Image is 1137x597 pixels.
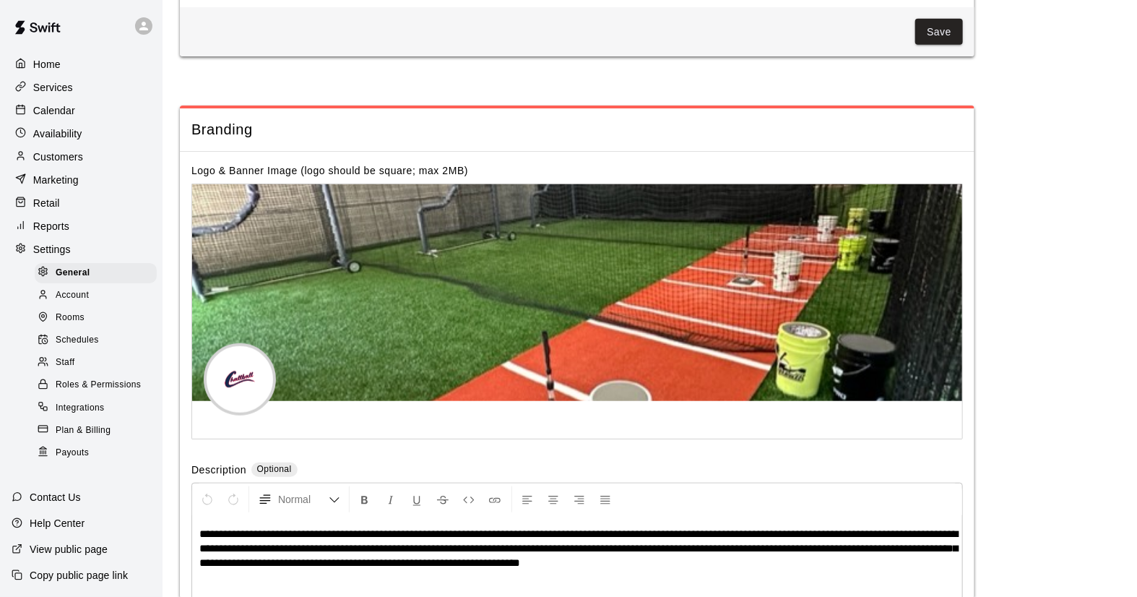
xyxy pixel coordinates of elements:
a: Schedules [35,330,163,352]
div: Payouts [35,443,157,463]
button: Justify Align [593,486,618,512]
div: General [35,263,157,283]
span: Plan & Billing [56,424,111,438]
span: Payouts [56,446,89,460]
p: Retail [33,196,60,210]
p: Copy public page link [30,568,128,583]
button: Save [915,19,963,46]
a: Staff [35,352,163,374]
span: Schedules [56,333,99,348]
button: Insert Link [483,486,507,512]
button: Format Strikethrough [431,486,455,512]
a: Services [12,77,151,98]
p: Help Center [30,516,85,531]
label: Logo & Banner Image (logo should be square; max 2MB) [191,165,468,176]
span: Branding [191,120,963,139]
a: General [35,262,163,284]
p: Reports [33,219,69,233]
span: Integrations [56,401,105,416]
div: Rooms [35,308,157,328]
p: Calendar [33,103,75,118]
a: Payouts [35,442,163,464]
button: Undo [195,486,220,512]
span: General [56,266,90,280]
label: Description [191,463,246,479]
div: Account [35,285,157,306]
div: Roles & Permissions [35,375,157,395]
a: Availability [12,123,151,145]
a: Plan & Billing [35,419,163,442]
p: Contact Us [30,490,81,504]
p: Availability [33,126,82,141]
a: Reports [12,215,151,237]
button: Redo [221,486,246,512]
a: Calendar [12,100,151,121]
span: Roles & Permissions [56,378,141,392]
span: Staff [56,356,74,370]
p: Services [33,80,73,95]
a: Marketing [12,169,151,191]
a: Rooms [35,307,163,330]
button: Format Underline [405,486,429,512]
button: Format Italics [379,486,403,512]
p: Marketing [33,173,79,187]
a: Home [12,53,151,75]
button: Right Align [567,486,592,512]
a: Roles & Permissions [35,374,163,397]
button: Formatting Options [252,486,346,512]
div: Integrations [35,398,157,418]
p: View public page [30,542,108,557]
a: Retail [12,192,151,214]
a: Customers [12,146,151,168]
span: Rooms [56,311,85,325]
button: Left Align [515,486,540,512]
div: Schedules [35,330,157,351]
a: Account [35,284,163,306]
p: Settings [33,242,71,257]
p: Customers [33,150,83,164]
a: Integrations [35,397,163,419]
button: Format Bold [353,486,377,512]
button: Insert Code [457,486,481,512]
p: Home [33,57,61,72]
a: Settings [12,239,151,260]
span: Normal [278,492,329,507]
div: Staff [35,353,157,373]
button: Center Align [541,486,566,512]
div: Plan & Billing [35,421,157,441]
span: Account [56,288,89,303]
span: Optional [257,464,292,474]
